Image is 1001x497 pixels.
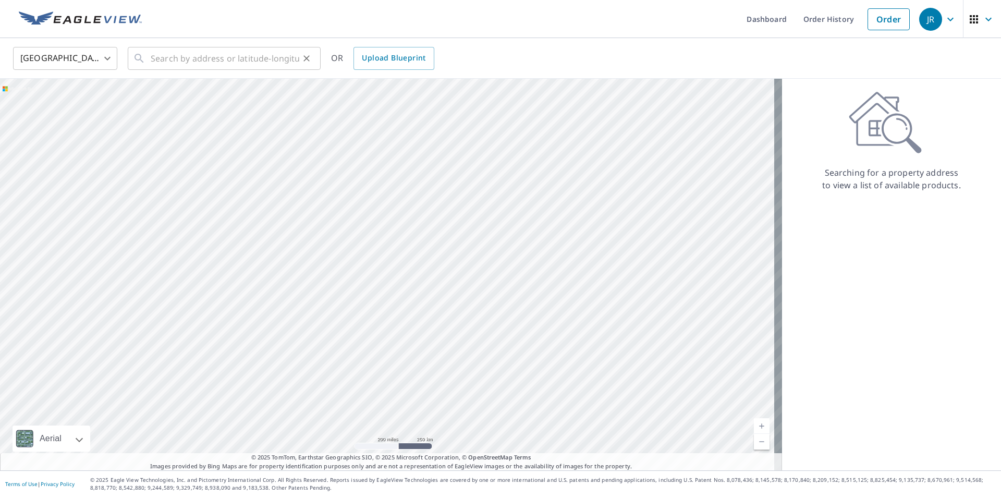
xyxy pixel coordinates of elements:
div: JR [919,8,942,31]
p: | [5,481,75,487]
a: Privacy Policy [41,480,75,488]
div: OR [331,47,434,70]
div: Aerial [36,426,65,452]
span: Upload Blueprint [362,52,425,65]
p: © 2025 Eagle View Technologies, Inc. and Pictometry International Corp. All Rights Reserved. Repo... [90,476,996,492]
button: Clear [299,51,314,66]
img: EV Logo [19,11,142,27]
a: OpenStreetMap [468,453,512,461]
a: Current Level 5, Zoom In [754,418,770,434]
div: [GEOGRAPHIC_DATA] [13,44,117,73]
div: Aerial [13,426,90,452]
a: Upload Blueprint [353,47,434,70]
a: Terms of Use [5,480,38,488]
input: Search by address or latitude-longitude [151,44,299,73]
p: Searching for a property address to view a list of available products. [822,166,961,191]
a: Current Level 5, Zoom Out [754,434,770,450]
a: Order [868,8,910,30]
a: Terms [514,453,531,461]
span: © 2025 TomTom, Earthstar Geographics SIO, © 2025 Microsoft Corporation, © [251,453,531,462]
